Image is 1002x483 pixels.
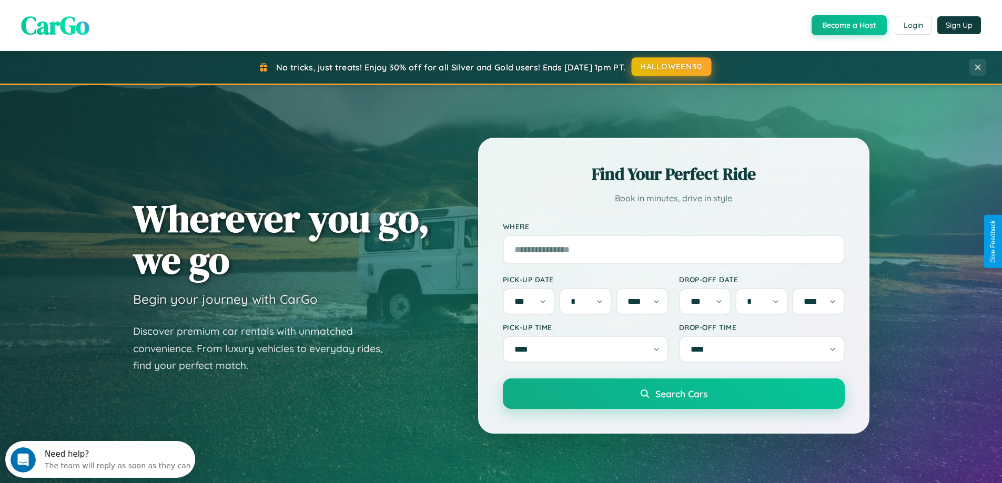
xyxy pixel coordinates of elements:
[632,57,712,76] button: HALLOWEEN30
[679,275,845,284] label: Drop-off Date
[503,323,669,332] label: Pick-up Time
[655,388,707,399] span: Search Cars
[503,378,845,409] button: Search Cars
[5,441,195,478] iframe: Intercom live chat discovery launcher
[503,191,845,206] p: Book in minutes, drive in style
[812,15,887,35] button: Become a Host
[503,222,845,231] label: Where
[133,323,396,374] p: Discover premium car rentals with unmatched convenience. From luxury vehicles to everyday rides, ...
[133,198,430,281] h1: Wherever you go, we go
[133,291,318,307] h3: Begin your journey with CarGo
[895,16,932,35] button: Login
[276,62,625,73] span: No tricks, just treats! Enjoy 30% off for all Silver and Gold users! Ends [DATE] 1pm PT.
[39,9,186,17] div: Need help?
[4,4,196,33] div: Open Intercom Messenger
[503,275,669,284] label: Pick-up Date
[989,220,997,263] div: Give Feedback
[11,447,36,472] iframe: Intercom live chat
[39,17,186,28] div: The team will reply as soon as they can
[503,162,845,186] h2: Find Your Perfect Ride
[937,16,981,34] button: Sign Up
[679,323,845,332] label: Drop-off Time
[21,8,89,43] span: CarGo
